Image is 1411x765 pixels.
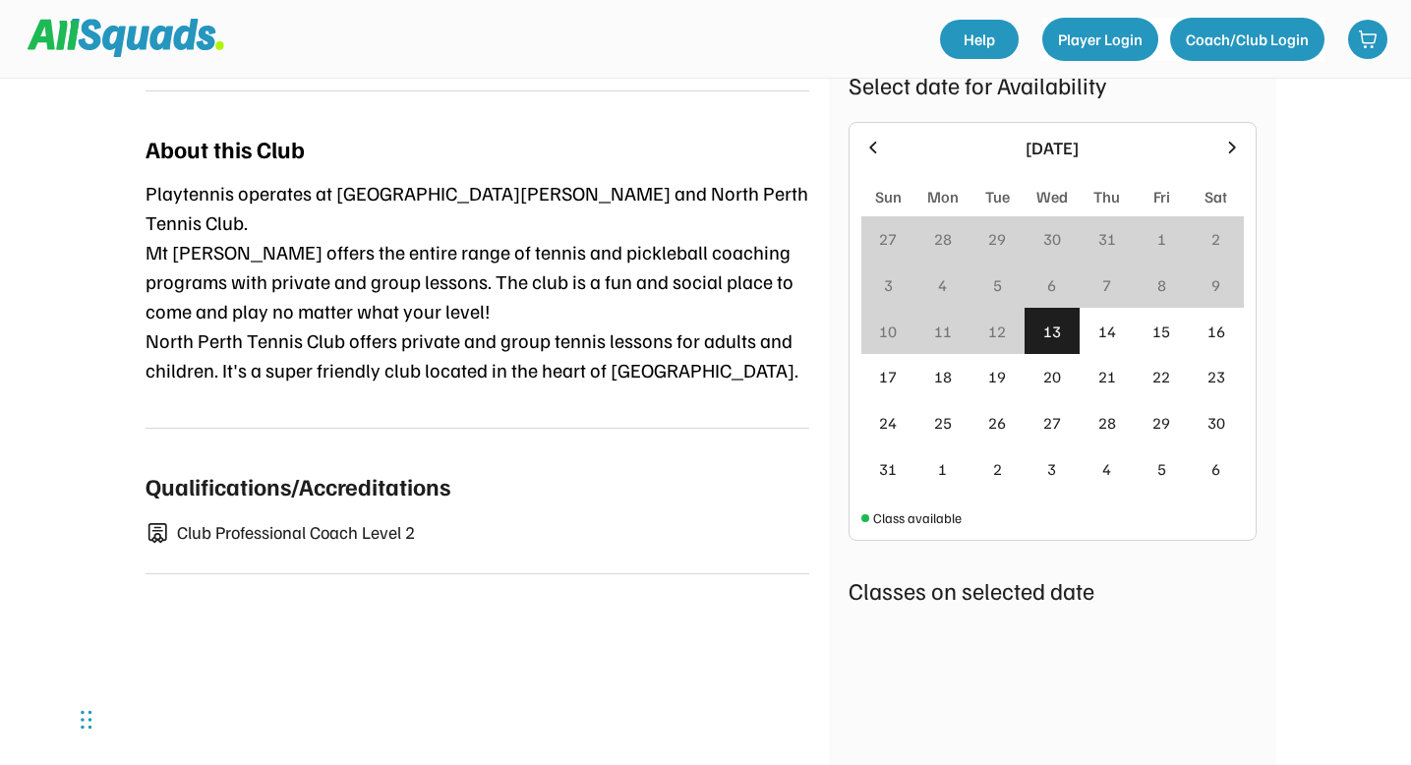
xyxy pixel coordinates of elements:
[1042,18,1158,61] button: Player Login
[884,273,893,297] div: 3
[934,365,952,388] div: 18
[1098,411,1116,435] div: 28
[1043,227,1061,251] div: 30
[1098,365,1116,388] div: 21
[988,411,1006,435] div: 26
[1093,185,1120,208] div: Thu
[1153,185,1170,208] div: Fri
[873,507,962,528] div: Class available
[1358,29,1378,49] img: shopping-cart-01%20%281%29.svg
[1157,227,1166,251] div: 1
[927,185,959,208] div: Mon
[934,320,952,343] div: 11
[1043,365,1061,388] div: 20
[1102,273,1111,297] div: 7
[146,522,169,545] img: certificate-01.svg
[879,227,897,251] div: 27
[1207,320,1225,343] div: 16
[879,457,897,481] div: 31
[879,365,897,388] div: 17
[934,227,952,251] div: 28
[1043,411,1061,435] div: 27
[1205,185,1227,208] div: Sat
[988,320,1006,343] div: 12
[1170,18,1324,61] button: Coach/Club Login
[1152,320,1170,343] div: 15
[1036,185,1068,208] div: Wed
[1211,457,1220,481] div: 6
[1102,457,1111,481] div: 4
[1043,320,1061,343] div: 13
[1211,273,1220,297] div: 9
[993,457,1002,481] div: 2
[985,185,1010,208] div: Tue
[1207,411,1225,435] div: 30
[1152,365,1170,388] div: 22
[1207,365,1225,388] div: 23
[146,468,450,503] div: Qualifications/Accreditations
[1157,273,1166,297] div: 8
[938,273,947,297] div: 4
[1152,411,1170,435] div: 29
[146,178,809,384] div: Playtennis operates at [GEOGRAPHIC_DATA][PERSON_NAME] and North Perth Tennis Club. Mt [PERSON_NAM...
[988,365,1006,388] div: 19
[1098,320,1116,343] div: 14
[988,227,1006,251] div: 29
[1047,457,1056,481] div: 3
[1157,457,1166,481] div: 5
[1047,273,1056,297] div: 6
[879,320,897,343] div: 10
[895,135,1210,161] div: [DATE]
[940,20,1019,59] a: Help
[28,19,224,56] img: Squad%20Logo.svg
[1211,227,1220,251] div: 2
[146,131,305,166] div: About this Club
[938,457,947,481] div: 1
[993,273,1002,297] div: 5
[177,519,809,546] div: Club Professional Coach Level 2
[934,411,952,435] div: 25
[879,411,897,435] div: 24
[1098,227,1116,251] div: 31
[849,572,1257,608] div: Classes on selected date
[875,185,902,208] div: Sun
[849,67,1257,102] div: Select date for Availability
